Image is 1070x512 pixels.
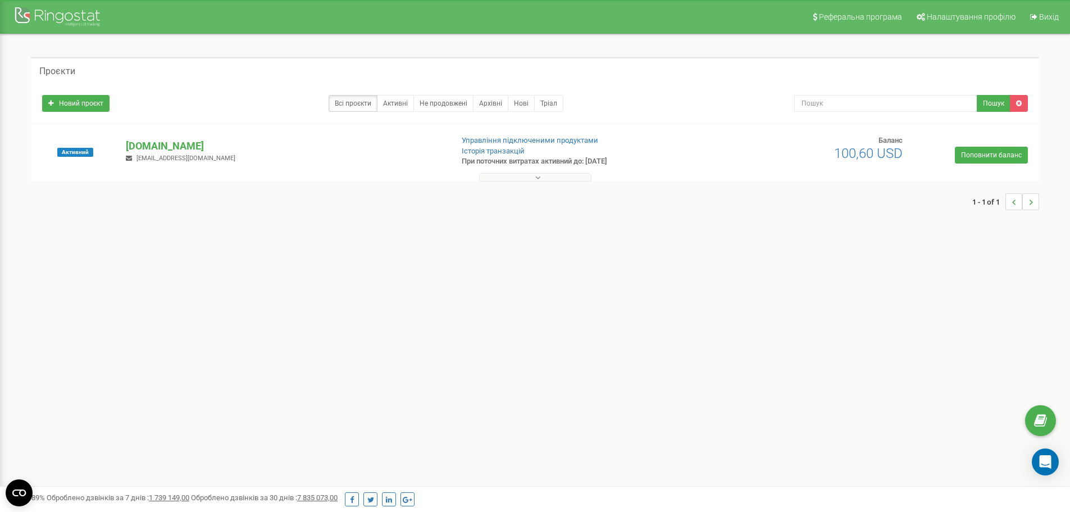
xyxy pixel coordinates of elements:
button: Open CMP widget [6,479,33,506]
a: Активні [377,95,414,112]
a: Нові [508,95,535,112]
nav: ... [972,182,1039,221]
a: Тріал [534,95,563,112]
span: Вихід [1039,12,1059,21]
a: Поповнити баланс [955,147,1028,164]
a: Новий проєкт [42,95,110,112]
h5: Проєкти [39,66,75,76]
span: Реферальна програма [819,12,902,21]
span: Оброблено дзвінків за 30 днів : [191,493,338,502]
span: 100,60 USD [834,146,903,161]
p: [DOMAIN_NAME] [126,139,443,153]
u: 7 835 073,00 [297,493,338,502]
input: Пошук [794,95,977,112]
a: Історія транзакцій [462,147,525,155]
span: Налаштування профілю [927,12,1016,21]
span: Активний [57,148,93,157]
a: Управління підключеними продуктами [462,136,598,144]
a: Не продовжені [413,95,473,112]
span: [EMAIL_ADDRESS][DOMAIN_NAME] [136,155,235,162]
a: Всі проєкти [329,95,377,112]
span: Баланс [878,136,903,144]
span: Оброблено дзвінків за 7 днів : [47,493,189,502]
a: Архівні [473,95,508,112]
button: Пошук [977,95,1010,112]
div: Open Intercom Messenger [1032,448,1059,475]
span: 1 - 1 of 1 [972,193,1005,210]
u: 1 739 149,00 [149,493,189,502]
p: При поточних витратах активний до: [DATE] [462,156,695,167]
